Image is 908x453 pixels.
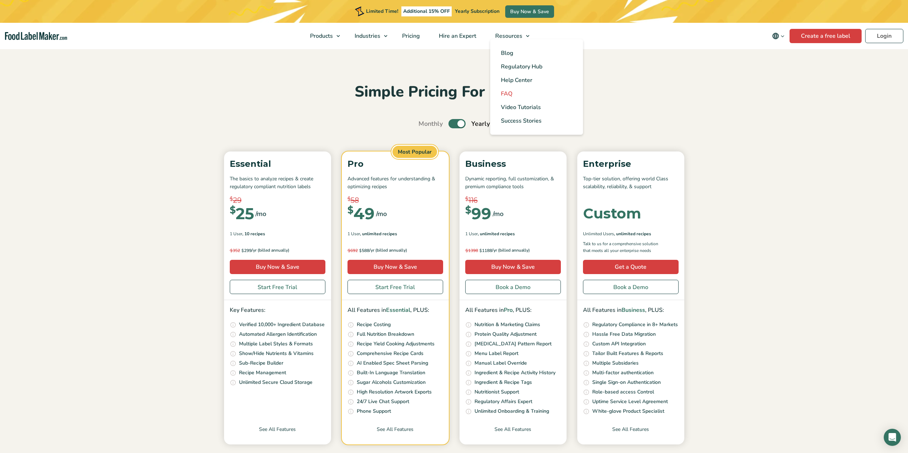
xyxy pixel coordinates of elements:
[252,247,289,254] span: /yr (billed annually)
[465,260,561,274] a: Buy Now & Save
[865,29,903,43] a: Login
[348,260,443,274] a: Buy Now & Save
[490,101,583,114] a: Video Tutorials
[348,248,358,253] del: 692
[475,398,532,406] p: Regulatory Affairs Expert
[351,195,359,206] span: 58
[348,248,350,253] span: $
[369,247,407,254] span: /yr (billed annually)
[5,32,67,40] a: Food Label Maker homepage
[465,248,468,253] span: $
[357,398,409,406] p: 24/7 Live Chat Support
[592,321,678,329] p: Regulatory Compliance in 8+ Markets
[357,350,423,357] p: Comprehensive Recipe Cards
[348,247,369,254] span: 588
[348,206,375,221] div: 49
[493,32,523,40] span: Resources
[486,23,533,49] a: Resources
[490,114,583,128] a: Success Stories
[348,206,354,215] span: $
[468,195,478,206] span: 116
[230,206,254,221] div: 25
[592,398,668,406] p: Uptime Service Level Agreement
[465,306,561,315] p: All Features in , PLUS:
[478,231,515,237] span: , Unlimited Recipes
[592,369,654,377] p: Multi-factor authentication
[592,388,654,396] p: Role-based access Control
[239,321,325,329] p: Verified 10,000+ Ingredient Database
[419,119,443,129] span: Monthly
[490,73,583,87] a: Help Center
[220,82,688,102] h2: Simple Pricing For Everyone
[583,280,679,294] a: Book a Demo
[471,119,490,129] span: Yearly
[465,206,491,221] div: 99
[348,157,443,171] p: Pro
[501,49,513,57] span: Blog
[386,306,410,314] span: Essential
[501,117,542,125] span: Success Stories
[460,426,567,444] a: See All Features
[465,280,561,294] a: Book a Demo
[583,206,641,221] div: Custom
[492,247,530,254] span: /yr (billed annually)
[475,359,527,367] p: Manual Label Override
[465,206,471,215] span: $
[577,426,684,444] a: See All Features
[475,379,532,386] p: Ingredient & Recipe Tags
[345,23,391,49] a: Industries
[357,407,391,415] p: Phone Support
[448,119,466,128] label: Toggle
[504,306,513,314] span: Pro
[239,359,283,367] p: Sub-Recipe Builder
[455,8,499,15] span: Yearly Subscription
[348,195,351,203] span: $
[501,103,541,111] span: Video Tutorials
[360,231,397,237] span: , Unlimited Recipes
[230,247,252,254] span: 299
[479,248,482,253] span: $
[475,330,537,338] p: Protein Quality Adjustment
[592,379,661,386] p: Single Sign-on Authentication
[376,209,387,219] span: /mo
[391,145,438,159] span: Most Popular
[357,388,432,396] p: High Resolution Artwork Exports
[437,32,477,40] span: Hire an Expert
[357,321,391,329] p: Recipe Costing
[430,23,484,49] a: Hire an Expert
[239,379,313,386] p: Unlimited Secure Cloud Storage
[465,247,492,254] span: 1188
[230,231,242,237] span: 1 User
[357,379,426,386] p: Sugar Alcohols Customization
[400,32,421,40] span: Pricing
[583,157,679,171] p: Enterprise
[239,369,286,377] p: Recipe Management
[614,231,651,237] span: , Unlimited Recipes
[233,195,242,206] span: 29
[230,280,325,294] a: Start Free Trial
[501,76,532,84] span: Help Center
[767,29,790,43] button: Change language
[465,231,478,237] span: 1 User
[230,248,233,253] span: $
[239,330,317,338] p: Automated Allergen Identification
[348,175,443,191] p: Advanced features for understanding & optimizing recipes
[475,350,518,357] p: Menu Label Report
[592,330,656,338] p: Hassle Free Data Migration
[465,175,561,191] p: Dynamic reporting, full customization, & premium compliance tools
[357,359,428,367] p: AI Enabled Spec Sheet Parsing
[230,195,233,203] span: $
[583,241,665,254] p: Talk to us for a comprehensive solution that meets all your enterprise needs
[342,426,449,444] a: See All Features
[230,206,236,215] span: $
[357,369,425,377] p: Built-In Language Translation
[475,369,556,377] p: Ingredient & Recipe Activity History
[490,60,583,73] a: Regulatory Hub
[241,248,244,253] span: $
[583,260,679,274] a: Get a Quote
[465,195,468,203] span: $
[592,340,646,348] p: Custom API Integration
[490,87,583,101] a: FAQ
[622,306,645,314] span: Business
[583,306,679,315] p: All Features in , PLUS:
